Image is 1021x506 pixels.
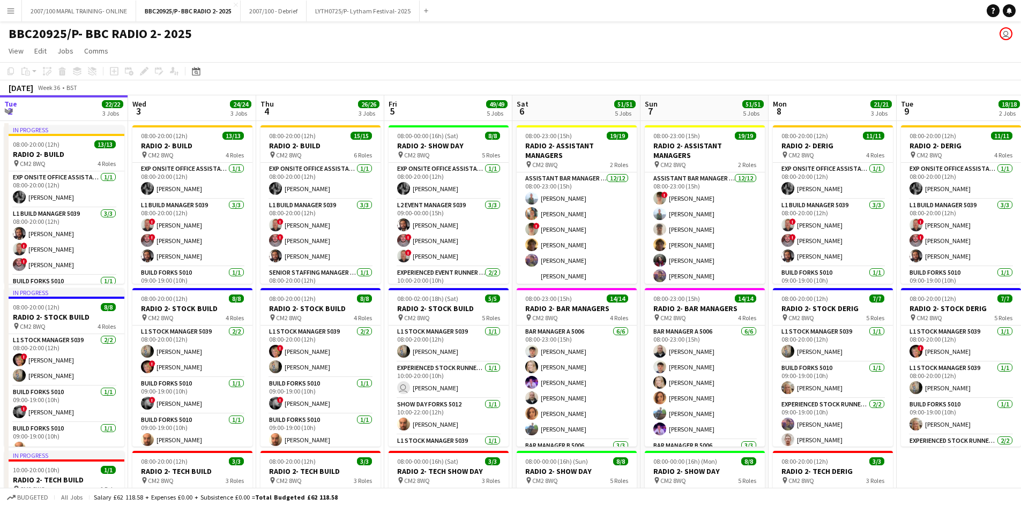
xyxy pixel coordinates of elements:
div: In progress08:00-20:00 (12h)8/8RADIO 2- STOCK BUILD CM2 8WQ4 RolesL1 Stock Manager 50392/208:00-2... [4,288,124,447]
app-job-card: 08:00-00:00 (16h) (Sat)8/8RADIO 2- SHOW DAY CM2 8WQ5 RolesExp Onsite Office Assistant 50121/108:0... [389,125,509,284]
app-user-avatar: Grace Shorten [1000,27,1012,40]
app-card-role: Exp Onsite Office Assistant 50121/108:00-20:00 (12h)[PERSON_NAME] [901,163,1021,199]
span: CM2 8WQ [276,314,302,322]
span: 21/21 [870,100,892,108]
span: Sun [645,99,658,109]
span: ! [789,218,796,225]
span: 24/24 [230,100,251,108]
span: 08:00-20:00 (12h) [13,303,59,311]
span: ! [21,405,27,412]
span: ! [918,234,924,240]
app-card-role: L1 Stock Manager 50392/208:00-20:00 (12h)[PERSON_NAME]![PERSON_NAME] [132,326,252,377]
div: 5 Jobs [615,109,635,117]
span: 08:00-23:00 (15h) [525,294,572,303]
h3: RADIO 2- SHOW DAY [389,141,509,150]
span: Comms [84,46,108,56]
app-job-card: 08:00-20:00 (12h)8/8RADIO 2- STOCK BUILD CM2 8WQ4 RolesL1 Stock Manager 50392/208:00-20:00 (12h)!... [260,288,381,447]
app-card-role: Build Forks 50101/109:00-19:00 (10h)[PERSON_NAME] [260,414,381,450]
span: Total Budgeted £62 118.58 [255,493,338,501]
span: 08:00-20:00 (12h) [269,294,316,303]
span: 5 Roles [866,314,884,322]
span: 3 Roles [866,477,884,485]
span: Mon [773,99,787,109]
span: Thu [260,99,274,109]
app-card-role: L1 Stock Manager 50391/108:00-20:00 (12h)[PERSON_NAME] [773,326,893,362]
app-card-role: Build Forks 50101/109:00-19:00 (10h)[PERSON_NAME] [773,362,893,398]
span: 08:00-00:00 (16h) (Sat) [397,457,458,465]
h3: RADIO 2- STOCK BUILD [4,312,124,322]
div: 08:00-23:00 (15h)14/14RADIO 2- BAR MANAGERS CM2 8WQ4 RolesBar Manager A 50066/608:00-23:00 (15h)[... [517,288,637,447]
div: In progress [4,125,124,134]
span: 10:00-20:00 (10h) [13,466,59,474]
div: 3 Jobs [871,109,891,117]
div: 2 Jobs [999,109,1019,117]
span: ! [405,234,412,240]
span: 1 Role [100,485,116,493]
span: 08:00-20:00 (12h) [269,132,316,140]
span: CM2 8WQ [532,314,558,322]
div: 08:00-02:00 (18h) (Sat)5/5RADIO 2- STOCK BUILD CM2 8WQ5 RolesL1 Stock Manager 50391/108:00-20:00 ... [389,288,509,447]
app-card-role: Exp Onsite Office Assistant 50121/108:00-20:00 (12h)[PERSON_NAME] [4,171,124,208]
div: In progress [4,451,124,459]
span: 08:00-00:00 (16h) (Sat) [397,132,458,140]
h3: RADIO 2- ASSISTANT MANAGERS [645,141,765,160]
div: 5 Jobs [487,109,507,117]
span: 13/13 [222,132,244,140]
span: ! [918,218,924,225]
span: 8/8 [101,303,116,311]
span: ! [21,258,27,265]
app-card-role: L1 Build Manager 50393/308:00-20:00 (12h)![PERSON_NAME]![PERSON_NAME][PERSON_NAME] [132,199,252,267]
span: 08:00-20:00 (12h) [781,132,828,140]
span: 11/11 [863,132,884,140]
span: 3/3 [357,457,372,465]
app-card-role: Build Forks 50101/109:00-19:00 (10h)![PERSON_NAME] [132,377,252,414]
span: 3 Roles [226,477,244,485]
span: Tue [4,99,17,109]
span: ! [21,353,27,360]
h3: RADIO 2- DERIG [901,141,1021,150]
span: 08:00-23:00 (15h) [525,132,572,140]
app-card-role: Build Forks 50101/109:00-19:00 (10h)[PERSON_NAME] [4,422,124,459]
span: CM2 8WQ [788,151,814,159]
span: ! [277,218,284,225]
app-job-card: In progress08:00-20:00 (12h)13/13RADIO 2- BUILD CM2 8WQ4 RolesExp Onsite Office Assistant 50121/1... [4,125,124,284]
div: Salary £62 118.58 + Expenses £0.00 + Subsistence £0.00 = [94,493,338,501]
button: Budgeted [5,492,50,503]
app-card-role: Build Forks 50101/109:00-19:00 (10h)![PERSON_NAME] [260,377,381,414]
app-card-role: Exp Onsite Office Assistant 50121/108:00-20:00 (12h)[PERSON_NAME] [389,163,509,199]
app-job-card: 08:00-20:00 (12h)8/8RADIO 2- STOCK BUILD CM2 8WQ4 RolesL1 Stock Manager 50392/208:00-20:00 (12h)[... [132,288,252,447]
span: 3/3 [229,457,244,465]
app-card-role: Show Day Forks 50121/110:00-22:00 (12h)[PERSON_NAME] [389,398,509,435]
span: ! [149,360,155,367]
app-job-card: 08:00-23:00 (15h)14/14RADIO 2- BAR MANAGERS CM2 8WQ4 RolesBar Manager A 50066/608:00-23:00 (15h)[... [645,288,765,447]
span: 5 Roles [482,151,500,159]
h1: BBC20925/P- BBC RADIO 2- 2025 [9,26,192,42]
span: 4 Roles [994,151,1012,159]
span: 08:00-23:00 (15h) [653,294,700,303]
span: CM2 8WQ [532,161,558,169]
div: 08:00-23:00 (15h)19/19RADIO 2- ASSISTANT MANAGERS CM2 8WQ2 RolesAssistant Bar Manager 500612/1208... [645,125,765,284]
span: View [9,46,24,56]
h3: RADIO 2- BUILD [4,149,124,159]
app-card-role: Build Forks 50101/109:00-19:00 (10h) [132,267,252,303]
app-card-role: L1 Build Manager 50393/308:00-20:00 (12h)[PERSON_NAME]![PERSON_NAME]![PERSON_NAME] [4,208,124,275]
span: 4 Roles [226,314,244,322]
app-card-role: L1 Build Manager 50393/308:00-20:00 (12h)![PERSON_NAME]![PERSON_NAME][PERSON_NAME] [773,199,893,267]
span: CM2 8WQ [788,314,814,322]
h3: RADIO 2- TECH BUILD [4,475,124,485]
span: 5 [387,105,397,117]
div: 08:00-20:00 (12h)13/13RADIO 2- BUILD CM2 8WQ4 RolesExp Onsite Office Assistant 50121/108:00-20:00... [132,125,252,284]
app-card-role: Build Forks 50101/109:00-19:00 (10h)[PERSON_NAME] [132,414,252,450]
app-job-card: 08:00-23:00 (15h)19/19RADIO 2- ASSISTANT MANAGERS CM2 8WQ2 RolesAssistant Bar Manager 500612/1208... [517,125,637,284]
span: 26/26 [358,100,379,108]
span: 4 Roles [226,151,244,159]
h3: RADIO 2- TECH BUILD [260,466,381,476]
span: Jobs [57,46,73,56]
span: CM2 8WQ [20,322,46,330]
span: 8/8 [741,457,756,465]
a: Jobs [53,44,78,58]
span: ! [149,234,155,240]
